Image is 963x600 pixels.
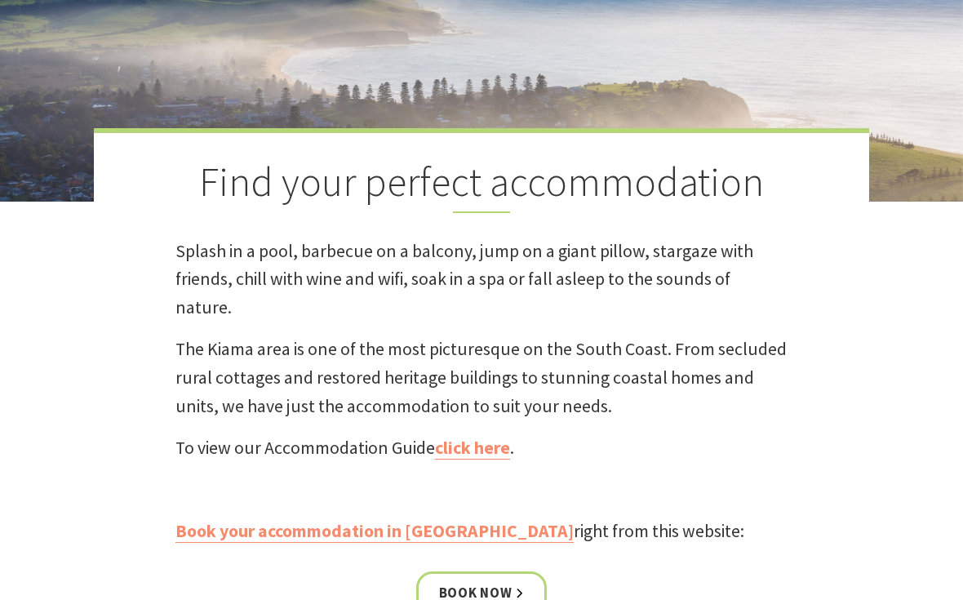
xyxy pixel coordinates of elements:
a: Book your accommodation in [GEOGRAPHIC_DATA] [175,520,574,543]
p: The Kiama area is one of the most picturesque on the South Coast. From secluded rural cottages an... [175,336,788,421]
p: To view our Accommodation Guide . [175,434,788,463]
a: click here [435,437,510,460]
p: Splash in a pool, barbecue on a balcony, jump on a giant pillow, stargaze with friends, chill wit... [175,238,788,323]
p: right from this website: [175,518,788,546]
h2: Find your perfect accommodation [175,158,788,213]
